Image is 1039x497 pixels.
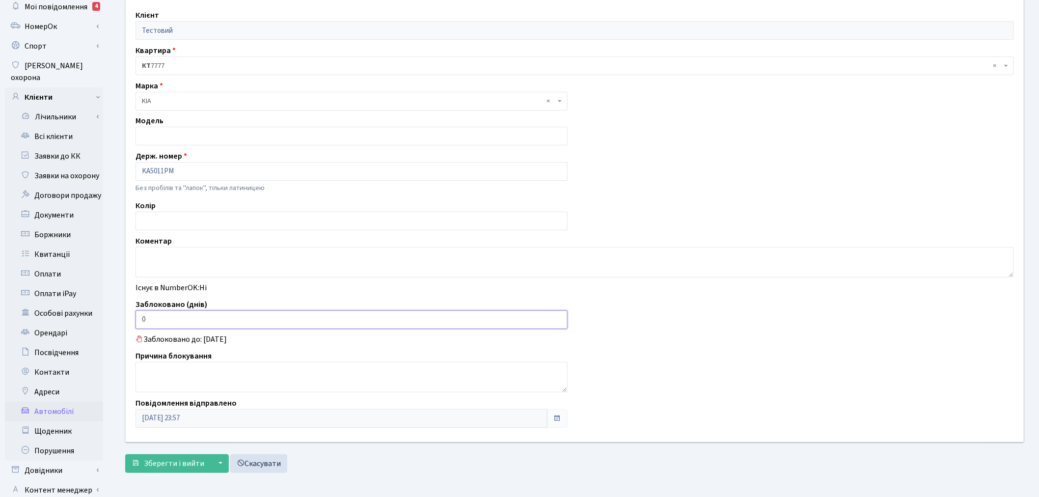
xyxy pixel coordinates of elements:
label: Клієнт [136,9,159,21]
label: Заблоковано (днів) [136,299,207,310]
a: Клієнти [5,87,103,107]
a: [PERSON_NAME] охорона [5,56,103,87]
a: Автомобілі [5,402,103,421]
span: KIA [142,96,555,106]
label: Держ. номер [136,150,187,162]
span: <b>КТ</b>&nbsp;&nbsp;&nbsp;&nbsp;7777 [142,61,1002,71]
div: Існує в NumberOK: [128,282,1021,294]
label: Причина блокування [136,350,212,362]
a: Орендарі [5,323,103,343]
a: Спорт [5,36,103,56]
a: Щоденник [5,421,103,441]
a: Порушення [5,441,103,461]
label: Марка [136,80,163,92]
a: Лічильники [11,107,103,127]
span: KIA [136,92,568,110]
a: Квитанції [5,245,103,264]
span: <b>КТ</b>&nbsp;&nbsp;&nbsp;&nbsp;7777 [136,56,1014,75]
p: Без пробілів та "лапок", тільки латиницею [136,183,568,193]
label: Колір [136,200,156,212]
a: НомерОк [5,17,103,36]
b: КТ [142,61,151,71]
a: Боржники [5,225,103,245]
a: Скасувати [230,454,287,473]
a: Заявки до КК [5,146,103,166]
label: Повідомлення відправлено [136,397,237,409]
a: Оплати [5,264,103,284]
span: Зберегти і вийти [144,458,204,469]
a: Особові рахунки [5,304,103,323]
label: Модель [136,115,164,127]
a: Заявки на охорону [5,166,103,186]
button: Зберегти і вийти [125,454,211,473]
div: Заблоковано до: [DATE] [128,333,1021,345]
span: Видалити всі елементи [993,61,997,71]
a: Оплати iPay [5,284,103,304]
span: Видалити всі елементи [547,96,550,106]
label: Квартира [136,45,176,56]
a: Контакти [5,362,103,382]
label: Коментар [136,235,172,247]
a: Довідники [5,461,103,480]
span: Мої повідомлення [25,1,87,12]
a: Документи [5,205,103,225]
a: Договори продажу [5,186,103,205]
a: Посвідчення [5,343,103,362]
a: Адреси [5,382,103,402]
a: Всі клієнти [5,127,103,146]
div: 4 [92,2,100,11]
span: Ні [199,282,207,293]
